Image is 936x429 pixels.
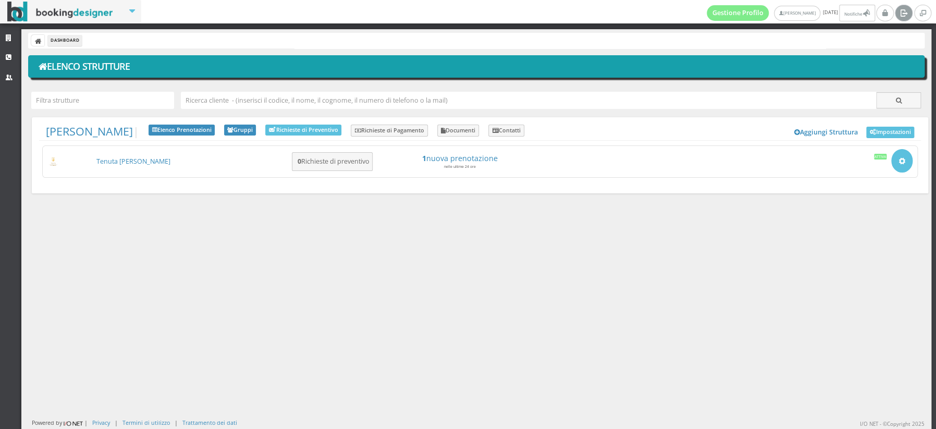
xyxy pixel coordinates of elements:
[292,152,373,171] button: 0Richieste di preventivo
[175,419,178,426] div: |
[707,5,769,21] a: Gestione Profilo
[789,125,864,140] a: Aggiungi Struttura
[488,125,524,137] a: Contatti
[265,125,341,136] a: Richieste di Preventivo
[294,157,370,165] h5: Richieste di preventivo
[149,125,215,136] a: Elenco Prenotazioni
[866,127,914,138] a: Impostazioni
[46,124,133,139] a: [PERSON_NAME]
[122,419,170,426] a: Termini di utilizzo
[46,125,139,138] span: |
[35,58,918,76] h1: Elenco Strutture
[437,125,479,137] a: Documenti
[32,419,88,427] div: Powered by |
[839,5,875,21] button: Notifiche
[31,92,174,109] input: Filtra strutture
[444,164,476,169] small: nelle ultime 24 ore
[115,419,118,426] div: |
[47,157,59,166] img: c17ce5f8a98d11e9805da647fc135771_max100.png
[62,419,84,427] img: ionet_small_logo.png
[96,157,170,166] a: Tenuta [PERSON_NAME]
[182,419,237,426] a: Trattamento dei dati
[7,2,113,22] img: BookingDesigner.com
[707,5,877,21] span: [DATE]
[181,92,876,109] input: Ricerca cliente - (inserisci il codice, il nome, il cognome, il numero di telefono o la mail)
[380,154,540,163] a: 1nuova prenotazione
[48,35,82,46] li: Dashboard
[298,157,301,166] b: 0
[92,419,110,426] a: Privacy
[422,153,426,163] strong: 1
[351,125,428,137] a: Richieste di Pagamento
[874,154,887,159] div: Attiva
[380,154,540,163] h4: nuova prenotazione
[224,125,256,136] a: Gruppi
[774,6,820,21] a: [PERSON_NAME]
